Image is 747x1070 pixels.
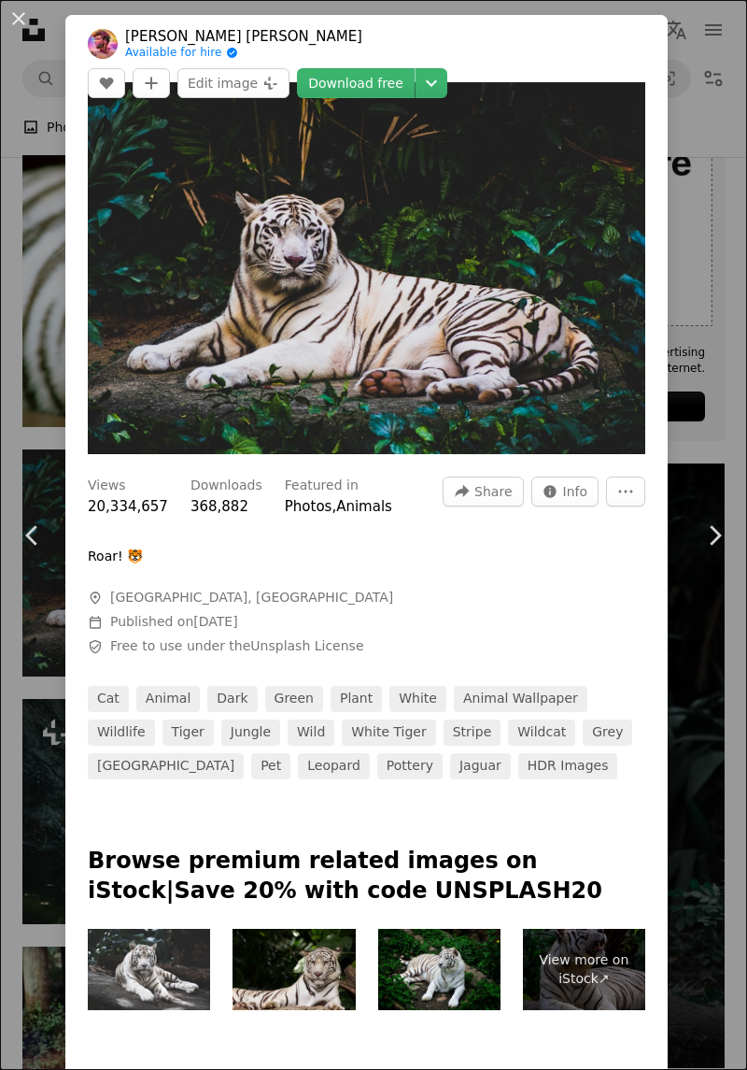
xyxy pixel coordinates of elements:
a: wildlife [88,720,155,746]
span: 20,334,657 [88,498,168,515]
span: Info [563,478,588,506]
a: animal [136,686,200,712]
a: green [265,686,323,712]
a: Next [682,446,747,625]
a: tiger [162,720,214,746]
h3: Downloads [190,477,262,495]
span: 368,882 [190,498,248,515]
a: white tiger [342,720,435,746]
a: Photos [285,498,332,515]
a: [PERSON_NAME] [PERSON_NAME] [125,27,362,46]
span: , [331,498,336,515]
a: Unsplash License [250,638,363,653]
a: jungle [221,720,280,746]
a: Download free [297,68,415,98]
a: pet [251,753,290,779]
span: [GEOGRAPHIC_DATA], [GEOGRAPHIC_DATA] [110,589,393,607]
a: wildcat [508,720,575,746]
img: albino tiger lying on ground at nighttime [88,82,645,454]
a: [GEOGRAPHIC_DATA] [88,753,244,779]
a: wild [288,720,334,746]
img: Go to Smit Patel's profile [88,29,118,59]
img: Close-Up Portrait Of White Tiger [88,929,210,1011]
h3: Featured in [285,477,359,495]
a: white [389,686,446,712]
time: August 18, 2017 at 7:54:54 PM GMT+5:30 [193,614,237,629]
p: Browse premium related images on iStock | Save 20% with code UNSPLASH20 [88,847,645,906]
a: cat [88,686,129,712]
a: pottery [377,753,443,779]
button: Edit image [177,68,289,98]
a: Animals [336,498,392,515]
p: Roar! 🐯 [88,548,143,566]
a: animal wallpaper [454,686,587,712]
h3: Views [88,477,126,495]
button: More Actions [606,477,645,506]
img: Bengal White Tiger [378,929,500,1011]
button: Zoom in on this image [88,82,645,454]
button: Choose download size [416,68,447,98]
span: Published on [110,614,238,629]
a: stripe [444,720,501,746]
a: jaguar [450,753,511,779]
a: View more on iStock↗ [523,929,645,1011]
img: tiger [233,929,355,1011]
a: plant [331,686,382,712]
span: Share [474,478,512,506]
a: leopard [298,753,370,779]
a: Available for hire [125,46,362,61]
button: Like [88,68,125,98]
a: grey [583,720,632,746]
span: Free to use under the [110,637,364,656]
button: Add to Collection [133,68,170,98]
a: dark [207,686,257,712]
a: HDR images [518,753,618,779]
button: Stats about this image [531,477,599,506]
button: Share this image [443,477,523,506]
